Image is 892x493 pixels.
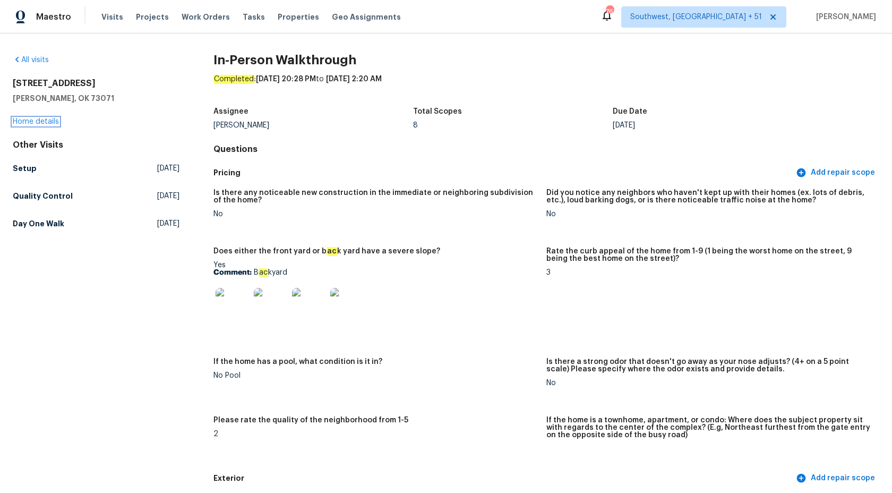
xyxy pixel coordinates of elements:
span: Add repair scope [798,472,875,485]
em: ac [327,247,337,256]
a: Setup[DATE] [13,159,179,178]
div: : to [213,74,879,101]
span: [DATE] [157,191,179,201]
span: [DATE] 2:20 AM [326,75,382,83]
em: ac [259,268,268,277]
div: [DATE] [613,122,812,129]
span: Southwest, [GEOGRAPHIC_DATA] + 51 [630,12,762,22]
h2: [STREET_ADDRESS] [13,78,179,89]
em: Completed [213,75,254,83]
div: No Pool [213,372,538,379]
span: Tasks [243,13,265,21]
a: Home details [13,118,59,125]
p: B kyard [213,269,538,276]
h5: Assignee [213,108,248,115]
span: Visits [101,12,123,22]
span: Projects [136,12,169,22]
div: Yes [213,261,538,328]
div: No [546,210,871,218]
span: Geo Assignments [332,12,401,22]
h5: If the home has a pool, what condition is it in? [213,358,382,365]
span: [DATE] [157,218,179,229]
h2: In-Person Walkthrough [213,55,879,65]
div: [PERSON_NAME] [213,122,413,129]
h5: Setup [13,163,37,174]
div: 2 [213,430,538,438]
h5: Does either the front yard or b k yard have a severe slope? [213,248,440,255]
div: 8 [413,122,613,129]
div: 761 [606,6,613,17]
a: Day One Walk[DATE] [13,214,179,233]
h5: [PERSON_NAME], OK 73071 [13,93,179,104]
h5: Is there a strong odor that doesn't go away as your nose adjusts? (4+ on a 5 point scale) Please ... [546,358,871,373]
div: No [546,379,871,387]
span: [DATE] [157,163,179,174]
h5: Please rate the quality of the neighborhood from 1-5 [213,416,408,424]
h5: Did you notice any neighbors who haven't kept up with their homes (ex. lots of debris, etc.), lou... [546,189,871,204]
span: [DATE] 20:28 PM [256,75,316,83]
h5: Rate the curb appeal of the home from 1-9 (1 being the worst home on the street, 9 being the best... [546,248,871,262]
span: Add repair scope [798,166,875,180]
div: Other Visits [13,140,179,150]
h5: Due Date [613,108,647,115]
button: Add repair scope [794,469,879,488]
button: Add repair scope [794,163,879,183]
h5: Day One Walk [13,218,64,229]
h5: Exterior [213,473,794,484]
span: Work Orders [182,12,230,22]
h5: Pricing [213,167,794,178]
span: Properties [278,12,319,22]
b: Comment: [213,269,252,276]
div: No [213,210,538,218]
a: Quality Control[DATE] [13,186,179,206]
h4: Questions [213,144,879,155]
a: All visits [13,56,49,64]
span: Maestro [36,12,71,22]
h5: Quality Control [13,191,73,201]
span: [PERSON_NAME] [812,12,876,22]
h5: If the home is a townhome, apartment, or condo: Where does the subject property sit with regards ... [546,416,871,439]
h5: Total Scopes [413,108,462,115]
h5: Is there any noticeable new construction in the immediate or neighboring subdivision of the home? [213,189,538,204]
div: 3 [546,269,871,276]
